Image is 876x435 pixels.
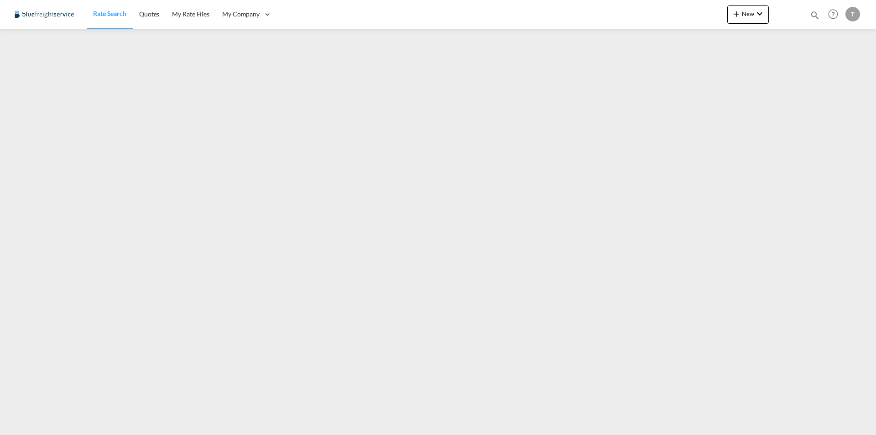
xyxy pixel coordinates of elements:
span: My Rate Files [172,10,209,18]
button: icon-plus 400-fgNewicon-chevron-down [727,5,769,24]
span: My Company [222,10,260,19]
img: 9097ab40c0d911ee81d80fb7ec8da167.JPG [14,4,75,25]
md-icon: icon-chevron-down [754,8,765,19]
md-icon: icon-plus 400-fg [731,8,742,19]
span: Help [825,6,841,22]
div: Help [825,6,845,23]
div: T [845,7,860,21]
span: New [731,10,765,17]
span: Quotes [139,10,159,18]
div: icon-magnify [810,10,820,24]
span: Rate Search [93,10,126,17]
md-icon: icon-magnify [810,10,820,20]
